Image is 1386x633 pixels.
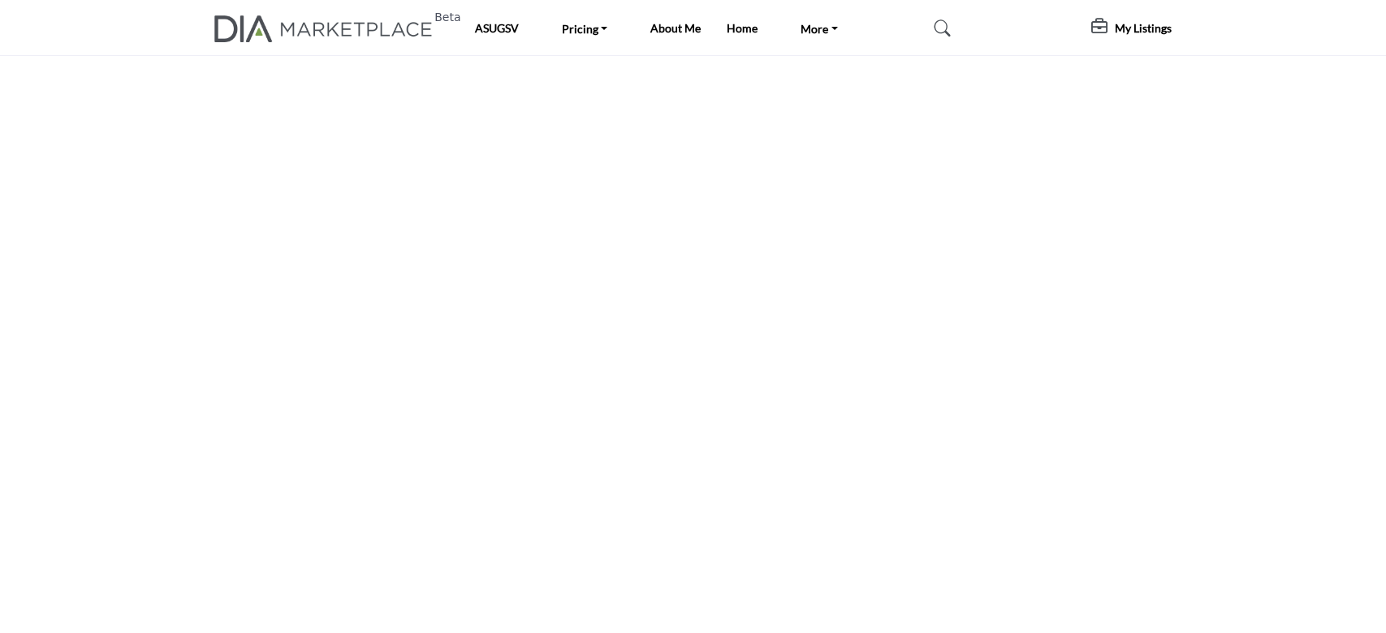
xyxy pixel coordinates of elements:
a: Beta [214,15,441,42]
a: Home [727,21,758,35]
a: Search [920,15,961,42]
a: About Me [650,21,701,35]
img: site Logo [214,15,441,42]
a: More [784,14,855,43]
div: My Listings [1091,19,1172,38]
a: Pricing [545,14,625,43]
h5: My Listings [1115,21,1172,36]
h6: Beta [434,11,460,24]
a: ASUGSV [475,21,519,35]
